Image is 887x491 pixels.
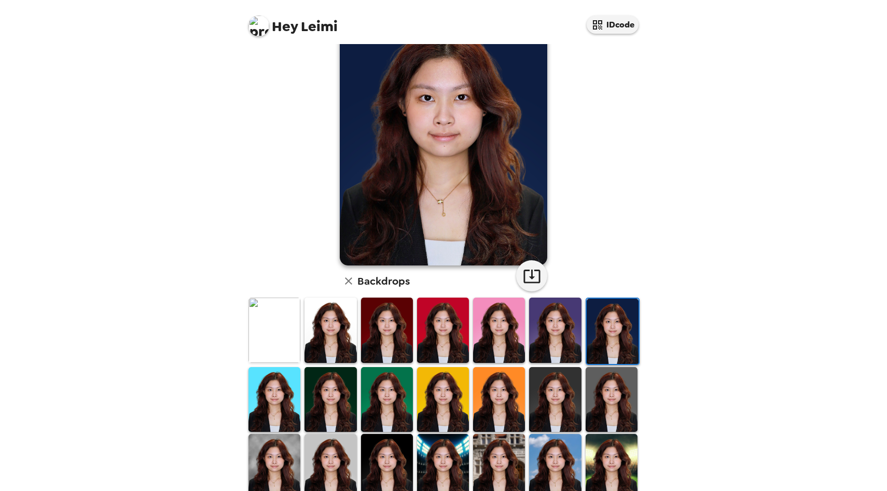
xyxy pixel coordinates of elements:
img: user [340,6,547,265]
span: Leimi [248,10,338,34]
span: Hey [272,17,298,36]
img: Original [248,298,300,362]
img: profile pic [248,16,269,36]
h6: Backdrops [357,273,410,289]
button: IDcode [587,16,639,34]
